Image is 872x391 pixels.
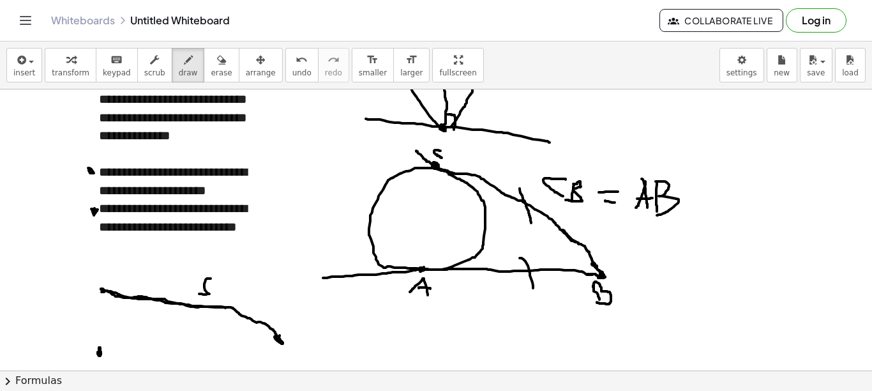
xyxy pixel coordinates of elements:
span: fullscreen [439,68,476,77]
button: keyboardkeypad [96,48,138,82]
i: format_size [405,52,417,68]
span: erase [211,68,232,77]
span: keypad [103,68,131,77]
button: draw [172,48,205,82]
span: load [842,68,859,77]
span: larger [400,68,423,77]
button: erase [204,48,239,82]
button: undoundo [285,48,319,82]
span: settings [726,68,757,77]
button: fullscreen [432,48,483,82]
button: Toggle navigation [15,10,36,31]
button: format_sizelarger [393,48,430,82]
span: redo [325,68,342,77]
span: transform [52,68,89,77]
button: insert [6,48,42,82]
button: scrub [137,48,172,82]
i: keyboard [110,52,123,68]
span: Collaborate Live [670,15,772,26]
span: new [774,68,790,77]
button: new [767,48,797,82]
span: save [807,68,825,77]
i: redo [327,52,340,68]
span: insert [13,68,35,77]
button: format_sizesmaller [352,48,394,82]
button: load [835,48,866,82]
button: Log in [786,8,846,33]
span: draw [179,68,198,77]
button: arrange [239,48,283,82]
button: redoredo [318,48,349,82]
i: format_size [366,52,379,68]
span: scrub [144,68,165,77]
button: transform [45,48,96,82]
i: undo [296,52,308,68]
button: Collaborate Live [659,9,783,32]
a: Whiteboards [51,14,115,27]
span: smaller [359,68,387,77]
button: settings [719,48,764,82]
button: save [800,48,832,82]
span: arrange [246,68,276,77]
span: undo [292,68,312,77]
